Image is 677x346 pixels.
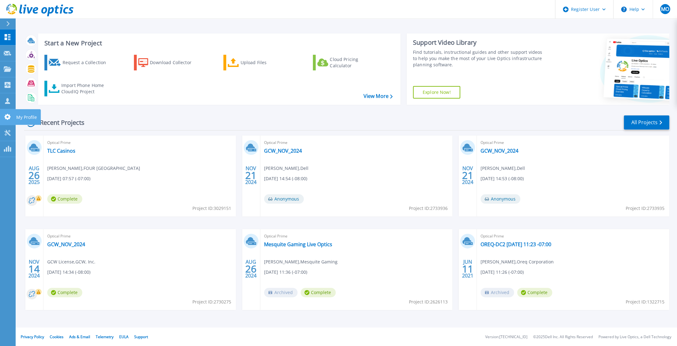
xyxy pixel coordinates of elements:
a: Cookies [50,334,64,339]
a: OREQ-DC2 [DATE] 11:23 -07:00 [481,241,551,247]
span: 26 [28,173,40,178]
span: Optical Prime [481,139,665,146]
a: Cloud Pricing Calculator [313,55,383,70]
span: 11 [462,266,473,272]
span: Project ID: 2733936 [409,205,448,212]
a: GCW_NOV_2024 [47,241,85,247]
a: Telemetry [96,334,114,339]
span: Project ID: 3029151 [192,205,231,212]
span: Optical Prime [47,139,232,146]
div: Download Collector [150,56,200,69]
span: Project ID: 2626113 [409,298,448,305]
span: [DATE] 11:26 (-07:00) [481,269,524,276]
span: Project ID: 2733935 [626,205,664,212]
span: 14 [28,266,40,272]
div: AUG 2024 [245,257,257,280]
a: View More [363,93,392,99]
span: [DATE] 14:34 (-08:00) [47,269,90,276]
span: 21 [462,173,473,178]
div: Find tutorials, instructional guides and other support videos to help you make the most of your L... [413,49,548,68]
a: Mesquite Gaming Live Optics [264,241,332,247]
a: Download Collector [134,55,204,70]
span: [DATE] 07:57 (-07:00) [47,175,90,182]
span: Optical Prime [481,233,665,240]
li: © 2025 Dell Inc. All Rights Reserved [533,335,593,339]
div: Recent Projects [24,115,93,130]
a: EULA [119,334,129,339]
span: Archived [481,288,514,297]
span: [PERSON_NAME] , Dell [264,165,308,172]
a: Explore Now! [413,86,461,99]
div: Support Video Library [413,38,548,47]
a: Request a Collection [44,55,114,70]
a: TLC Casinos [47,148,75,154]
span: Optical Prime [264,233,449,240]
span: Complete [47,288,82,297]
span: GCW License , GCW, Inc. [47,258,95,265]
h3: Start a New Project [44,40,392,47]
div: NOV 2024 [245,164,257,187]
span: [PERSON_NAME] , FOUR [GEOGRAPHIC_DATA] [47,165,140,172]
span: Anonymous [481,194,520,204]
li: Version: [TECHNICAL_ID] [485,335,527,339]
a: Ads & Email [69,334,90,339]
div: NOV 2024 [28,257,40,280]
div: Import Phone Home CloudIQ Project [61,82,110,95]
span: Project ID: 1322715 [626,298,664,305]
div: Request a Collection [62,56,112,69]
div: NOV 2024 [462,164,474,187]
span: 26 [245,266,257,272]
p: My Profile [16,109,37,125]
li: Powered by Live Optics, a Dell Technology [598,335,671,339]
a: Upload Files [223,55,293,70]
span: Complete [47,194,82,204]
span: Project ID: 2730275 [192,298,231,305]
span: Optical Prime [264,139,449,146]
span: [PERSON_NAME] , Mesquite Gaming [264,258,338,265]
span: Complete [301,288,336,297]
a: All Projects [624,115,669,130]
div: JUN 2021 [462,257,474,280]
span: [DATE] 14:54 (-08:00) [264,175,307,182]
a: GCW_NOV_2024 [264,148,302,154]
a: Privacy Policy [21,334,44,339]
span: MO [661,7,669,12]
span: Archived [264,288,298,297]
span: Complete [517,288,552,297]
div: Cloud Pricing Calculator [330,56,380,69]
span: 21 [245,173,257,178]
div: AUG 2025 [28,164,40,187]
span: [DATE] 14:53 (-08:00) [481,175,524,182]
span: [DATE] 11:36 (-07:00) [264,269,307,276]
div: Upload Files [241,56,291,69]
span: [PERSON_NAME] , Dell [481,165,525,172]
span: Anonymous [264,194,304,204]
a: GCW_NOV_2024 [481,148,518,154]
span: Optical Prime [47,233,232,240]
a: Support [134,334,148,339]
span: [PERSON_NAME] , Oreq Corporation [481,258,554,265]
